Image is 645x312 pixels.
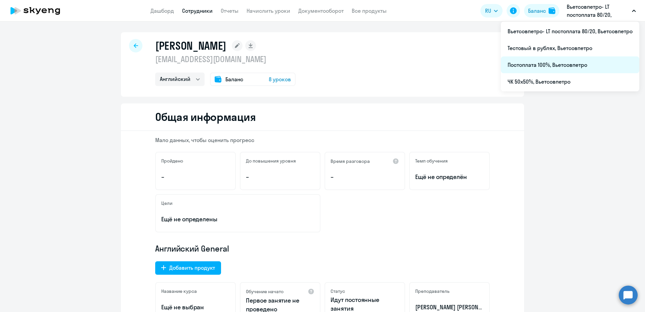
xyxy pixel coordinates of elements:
[246,288,284,295] h5: Обучение начато
[155,39,226,52] h1: [PERSON_NAME]
[415,158,448,164] h5: Темп обучения
[221,7,239,14] a: Отчеты
[549,7,555,14] img: balance
[155,54,296,64] p: [EMAIL_ADDRESS][DOMAIN_NAME]
[161,288,197,294] h5: Название курса
[415,288,449,294] h5: Преподаватель
[161,200,172,206] h5: Цели
[528,7,546,15] div: Баланс
[155,110,256,124] h2: Общая информация
[563,3,639,19] button: Вьетсовпетро- LT постоплата 80/20, Вьетсовпетро
[331,158,370,164] h5: Время разговора
[415,173,484,181] span: Ещё не определён
[150,7,174,14] a: Дашборд
[169,264,215,272] div: Добавить продукт
[155,243,229,254] span: Английский General
[161,303,230,312] p: Ещё не выбран
[269,75,291,83] span: 8 уроков
[298,7,344,14] a: Документооборот
[485,7,491,15] span: RU
[352,7,387,14] a: Все продукты
[161,173,230,181] p: –
[182,7,213,14] a: Сотрудники
[524,4,559,17] button: Балансbalance
[501,21,639,91] ul: RU
[331,288,345,294] h5: Статус
[155,261,221,275] button: Добавить продукт
[480,4,503,17] button: RU
[415,303,484,312] p: [PERSON_NAME] [PERSON_NAME]
[247,7,290,14] a: Начислить уроки
[331,173,399,181] p: –
[567,3,629,19] p: Вьетсовпетро- LT постоплата 80/20, Вьетсовпетро
[246,173,314,181] p: –
[246,158,296,164] h5: До повышения уровня
[161,215,314,224] p: Ещё не определены
[161,158,183,164] h5: Пройдено
[155,136,490,144] p: Мало данных, чтобы оценить прогресс
[225,75,243,83] span: Баланс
